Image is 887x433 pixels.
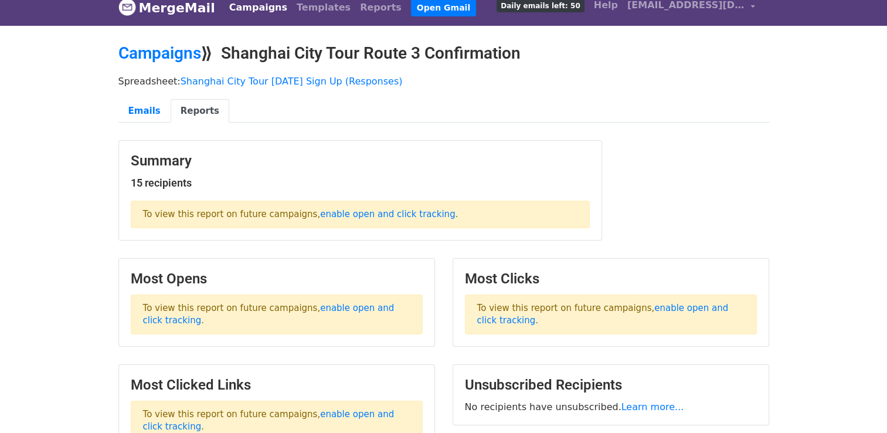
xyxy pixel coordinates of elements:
[131,377,423,394] h3: Most Clicked Links
[131,295,423,334] p: To view this report on future campaigns, .
[621,401,684,412] a: Learn more...
[465,295,757,334] p: To view this report on future campaigns, .
[118,75,769,87] p: Spreadsheet:
[465,401,757,413] p: No recipients have unsubscribed.
[131,177,590,190] h5: 15 recipients
[828,377,887,433] iframe: Chat Widget
[131,270,423,287] h3: Most Opens
[131,201,590,228] p: To view this report on future campaigns, .
[320,209,455,219] a: enable open and click tracking
[465,270,757,287] h3: Most Clicks
[118,43,769,63] h2: ⟫ Shanghai City Tour Route 3 Confirmation
[828,377,887,433] div: 聊天小组件
[118,99,171,123] a: Emails
[465,377,757,394] h3: Unsubscribed Recipients
[118,43,201,63] a: Campaigns
[181,76,403,87] a: Shanghai City Tour [DATE] Sign Up (Responses)
[131,153,590,170] h3: Summary
[171,99,229,123] a: Reports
